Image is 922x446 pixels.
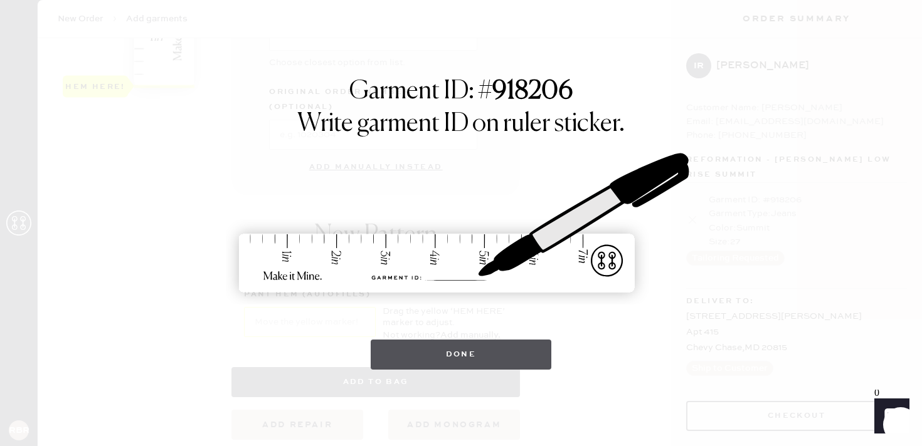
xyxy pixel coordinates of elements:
h1: Garment ID: # [349,76,573,109]
strong: 918206 [492,79,573,104]
button: Done [371,340,552,370]
h1: Write garment ID on ruler sticker. [297,109,625,139]
iframe: Front Chat [862,390,916,443]
img: ruler-sticker-sharpie.svg [226,120,696,327]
